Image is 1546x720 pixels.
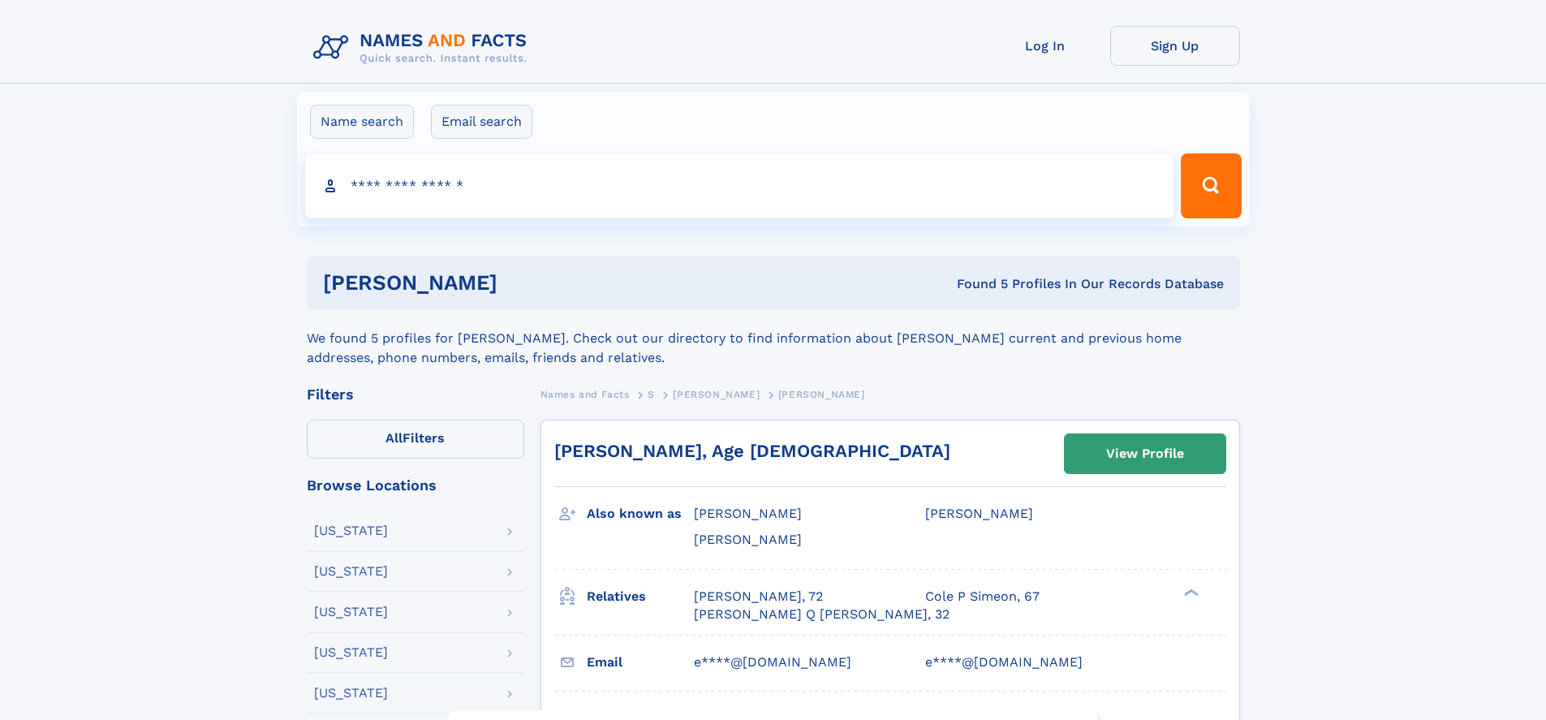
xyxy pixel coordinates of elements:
[694,532,802,547] span: [PERSON_NAME]
[314,646,388,659] div: [US_STATE]
[648,389,655,400] span: S
[694,588,823,606] a: [PERSON_NAME], 72
[307,478,524,493] div: Browse Locations
[323,273,727,293] h1: [PERSON_NAME]
[648,384,655,404] a: S
[673,384,760,404] a: [PERSON_NAME]
[540,384,630,404] a: Names and Facts
[431,105,532,139] label: Email search
[694,606,950,623] a: [PERSON_NAME] Q [PERSON_NAME], 32
[727,275,1224,293] div: Found 5 Profiles In Our Records Database
[1065,434,1225,473] a: View Profile
[554,441,950,461] a: [PERSON_NAME], Age [DEMOGRAPHIC_DATA]
[385,430,403,446] span: All
[314,687,388,700] div: [US_STATE]
[925,506,1033,521] span: [PERSON_NAME]
[1110,26,1240,66] a: Sign Up
[587,500,694,528] h3: Also known as
[307,26,540,70] img: Logo Names and Facts
[307,420,524,459] label: Filters
[778,389,865,400] span: [PERSON_NAME]
[587,649,694,676] h3: Email
[307,387,524,402] div: Filters
[1180,587,1199,597] div: ❯
[314,565,388,578] div: [US_STATE]
[305,153,1174,218] input: search input
[694,506,802,521] span: [PERSON_NAME]
[307,309,1240,368] div: We found 5 profiles for [PERSON_NAME]. Check out our directory to find information about [PERSON_...
[673,389,760,400] span: [PERSON_NAME]
[980,26,1110,66] a: Log In
[310,105,414,139] label: Name search
[1106,435,1184,472] div: View Profile
[1181,153,1241,218] button: Search Button
[314,524,388,537] div: [US_STATE]
[587,583,694,610] h3: Relatives
[314,606,388,619] div: [US_STATE]
[925,588,1040,606] a: Cole P Simeon, 67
